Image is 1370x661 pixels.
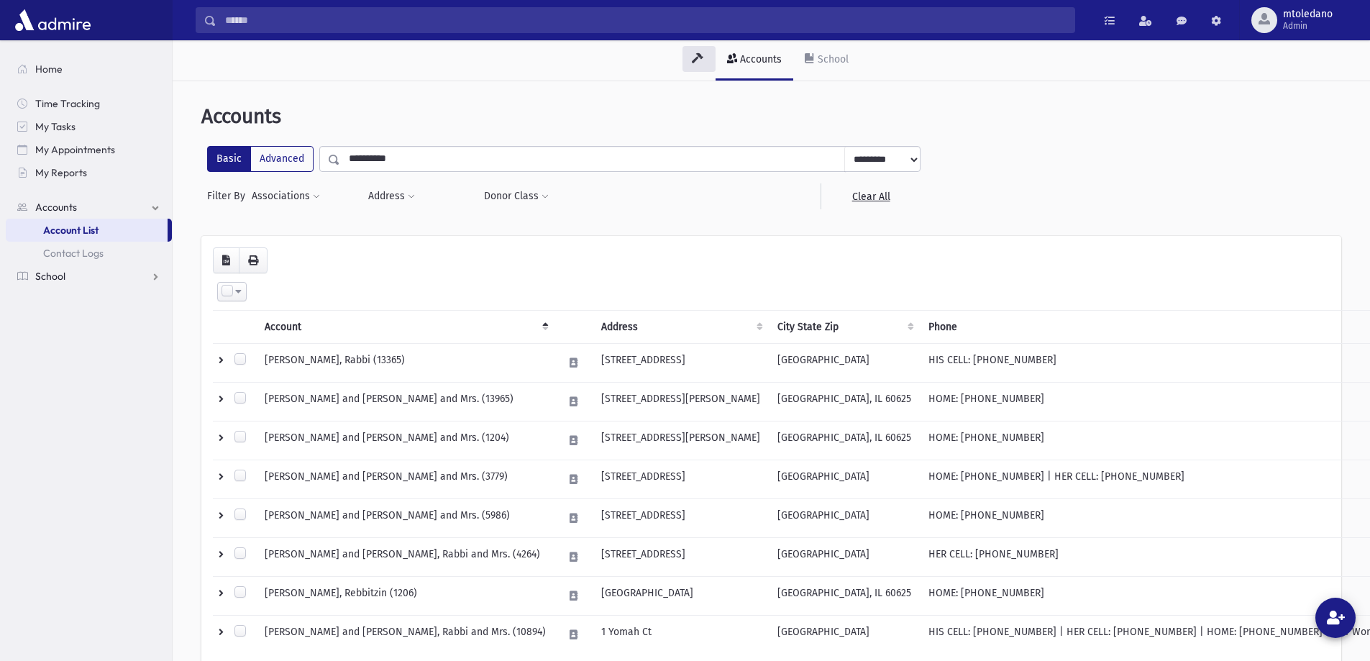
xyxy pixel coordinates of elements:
span: Filter By [207,188,251,204]
button: Print [239,247,268,273]
td: [GEOGRAPHIC_DATA] [769,616,920,655]
a: Time Tracking [6,92,172,115]
div: School [815,53,849,65]
a: Accounts [6,196,172,219]
a: My Tasks [6,115,172,138]
span: My Appointments [35,143,115,156]
span: Home [35,63,63,76]
img: AdmirePro [12,6,94,35]
td: [GEOGRAPHIC_DATA], IL 60625 [769,577,920,616]
td: [GEOGRAPHIC_DATA] [769,344,920,383]
span: My Tasks [35,120,76,133]
div: Accounts [737,53,782,65]
span: Accounts [201,104,281,128]
a: My Reports [6,161,172,184]
td: [GEOGRAPHIC_DATA] [769,538,920,577]
td: [PERSON_NAME] and [PERSON_NAME] and Mrs. (13965) [256,383,554,421]
td: [STREET_ADDRESS] [593,538,769,577]
td: 1 Yomah Ct [593,616,769,655]
button: Donor Class [483,183,549,209]
td: [PERSON_NAME] and [PERSON_NAME], Rabbi and Mrs. (4264) [256,538,554,577]
th: Address : activate to sort column ascending [593,311,769,344]
span: School [35,270,65,283]
span: Contact Logs [43,247,104,260]
td: [STREET_ADDRESS] [593,499,769,538]
a: School [793,40,860,81]
span: Accounts [35,201,77,214]
td: [STREET_ADDRESS] [593,460,769,499]
a: Account List [6,219,168,242]
td: [PERSON_NAME], Rebbitzin (1206) [256,577,554,616]
button: Address [367,183,416,209]
a: Clear All [821,183,921,209]
div: FilterModes [207,146,314,172]
span: Time Tracking [35,97,100,110]
th: City State Zip : activate to sort column ascending [769,311,920,344]
td: [PERSON_NAME] and [PERSON_NAME], Rabbi and Mrs. (10894) [256,616,554,655]
td: [STREET_ADDRESS][PERSON_NAME] [593,421,769,460]
td: [GEOGRAPHIC_DATA], IL 60625 [769,421,920,460]
td: [GEOGRAPHIC_DATA] [593,577,769,616]
td: [PERSON_NAME] and [PERSON_NAME] and Mrs. (5986) [256,499,554,538]
label: Basic [207,146,251,172]
span: My Reports [35,166,87,179]
a: My Appointments [6,138,172,161]
td: [GEOGRAPHIC_DATA], IL 60625 [769,383,920,421]
a: School [6,265,172,288]
span: Account List [43,224,99,237]
td: [GEOGRAPHIC_DATA] [769,460,920,499]
button: CSV [213,247,239,273]
input: Search [216,7,1074,33]
a: Contact Logs [6,242,172,265]
td: [STREET_ADDRESS] [593,344,769,383]
span: Admin [1283,20,1333,32]
th: Account: activate to sort column descending [256,311,554,344]
td: [STREET_ADDRESS][PERSON_NAME] [593,383,769,421]
a: Home [6,58,172,81]
td: [PERSON_NAME] and [PERSON_NAME] and Mrs. (3779) [256,460,554,499]
label: Advanced [250,146,314,172]
td: [PERSON_NAME], Rabbi (13365) [256,344,554,383]
td: [PERSON_NAME] and [PERSON_NAME] and Mrs. (1204) [256,421,554,460]
a: Accounts [716,40,793,81]
button: Associations [251,183,321,209]
span: mtoledano [1283,9,1333,20]
td: [GEOGRAPHIC_DATA] [769,499,920,538]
